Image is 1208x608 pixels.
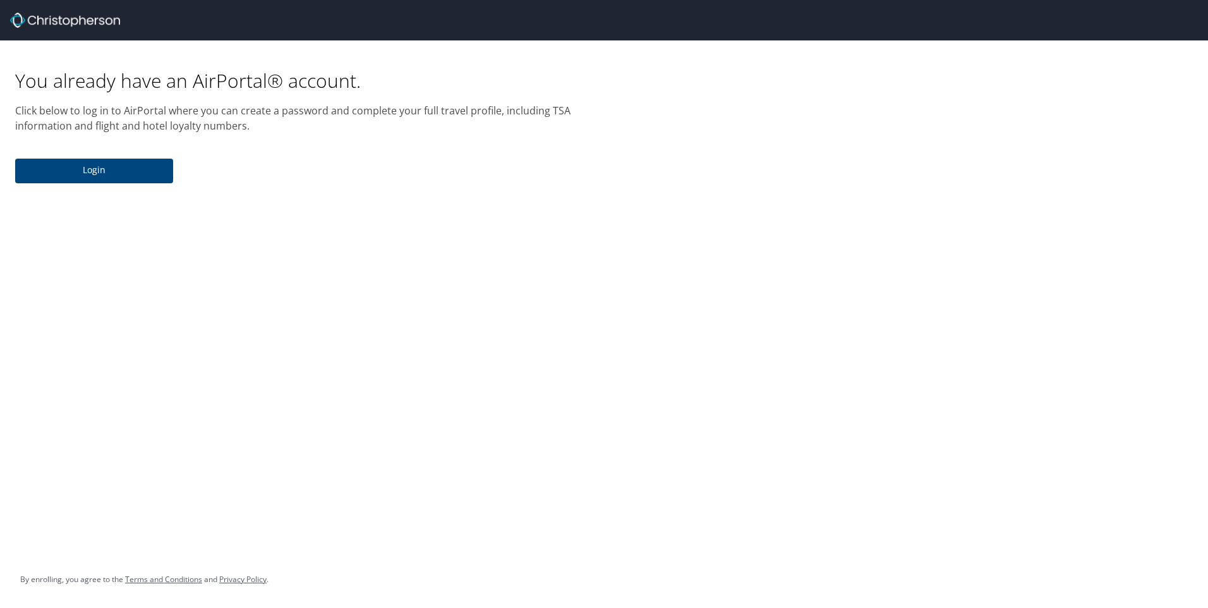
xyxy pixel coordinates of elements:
div: By enrolling, you agree to the and . [20,564,269,595]
span: Login [25,162,163,178]
a: Privacy Policy [219,574,267,585]
p: Click below to log in to AirPortal where you can create a password and complete your full travel ... [15,103,589,133]
a: Terms and Conditions [125,574,202,585]
img: cbt logo [10,13,120,28]
h1: You already have an AirPortal® account. [15,68,589,93]
button: Login [15,159,173,183]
